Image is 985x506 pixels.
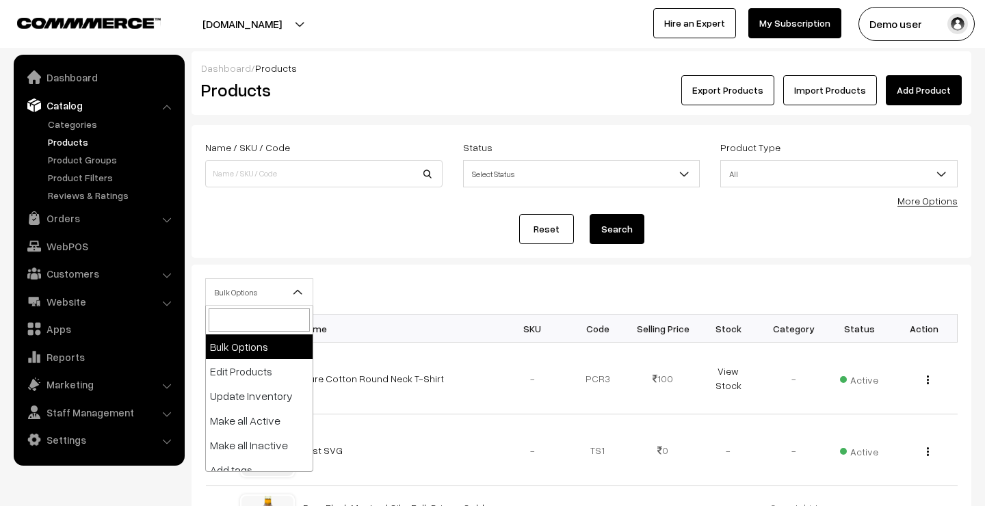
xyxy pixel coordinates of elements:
a: Catalog [17,93,180,118]
img: Menu [927,375,929,384]
h2: Products [201,79,441,101]
a: Website [17,289,180,314]
a: Customers [17,261,180,286]
li: Bulk Options [206,334,313,359]
a: Add Product [886,75,962,105]
a: WebPOS [17,234,180,258]
span: Products [255,62,297,74]
span: Select Status [464,162,700,186]
a: My Subscription [748,8,841,38]
a: Dashboard [201,62,251,74]
span: Select Status [463,160,700,187]
a: Reviews & Ratings [44,188,180,202]
li: Add tags [206,457,313,482]
img: user [947,14,968,34]
button: Search [590,214,644,244]
label: Name / SKU / Code [205,140,290,155]
td: TS1 [565,414,631,486]
a: View Stock [715,365,741,391]
a: Reset [519,214,574,244]
button: [DOMAIN_NAME] [155,7,330,41]
a: More Options [897,195,958,207]
th: SKU [500,315,566,343]
a: Hire an Expert [653,8,736,38]
td: PCR3 [565,343,631,414]
a: Settings [17,427,180,452]
li: Make all Active [206,408,313,433]
th: Selling Price [631,315,696,343]
td: 0 [631,414,696,486]
a: Product Groups [44,152,180,167]
a: Import Products [783,75,877,105]
span: Active [840,441,878,459]
a: Test SVG [303,444,343,456]
th: Stock [696,315,761,343]
th: Category [761,315,827,343]
td: - [761,414,827,486]
li: Update Inventory [206,384,313,408]
a: Dashboard [17,65,180,90]
span: Active [840,369,878,387]
span: Bulk Options [206,280,313,304]
span: Bulk Options [205,278,313,306]
li: Make all Inactive [206,433,313,457]
a: Categories [44,117,180,131]
th: Code [565,315,631,343]
input: Name / SKU / Code [205,160,443,187]
a: Reports [17,345,180,369]
img: COMMMERCE [17,18,161,28]
div: / [201,61,962,75]
td: - [761,343,827,414]
th: Status [826,315,892,343]
a: COMMMERCE [17,14,137,30]
span: All [720,160,958,187]
a: Orders [17,206,180,230]
label: Status [463,140,492,155]
a: Products [44,135,180,149]
span: All [721,162,957,186]
label: Product Type [720,140,780,155]
button: Demo user [858,7,975,41]
li: Edit Products [206,359,313,384]
td: 100 [631,343,696,414]
a: Apps [17,317,180,341]
td: - [696,414,761,486]
img: Menu [927,447,929,456]
a: Product Filters [44,170,180,185]
th: Action [892,315,958,343]
a: Marketing [17,372,180,397]
td: - [500,414,566,486]
a: Pure Cotton Round Neck T-Shirt [303,373,444,384]
th: Name [295,315,500,343]
a: Staff Management [17,400,180,425]
td: - [500,343,566,414]
button: Export Products [681,75,774,105]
